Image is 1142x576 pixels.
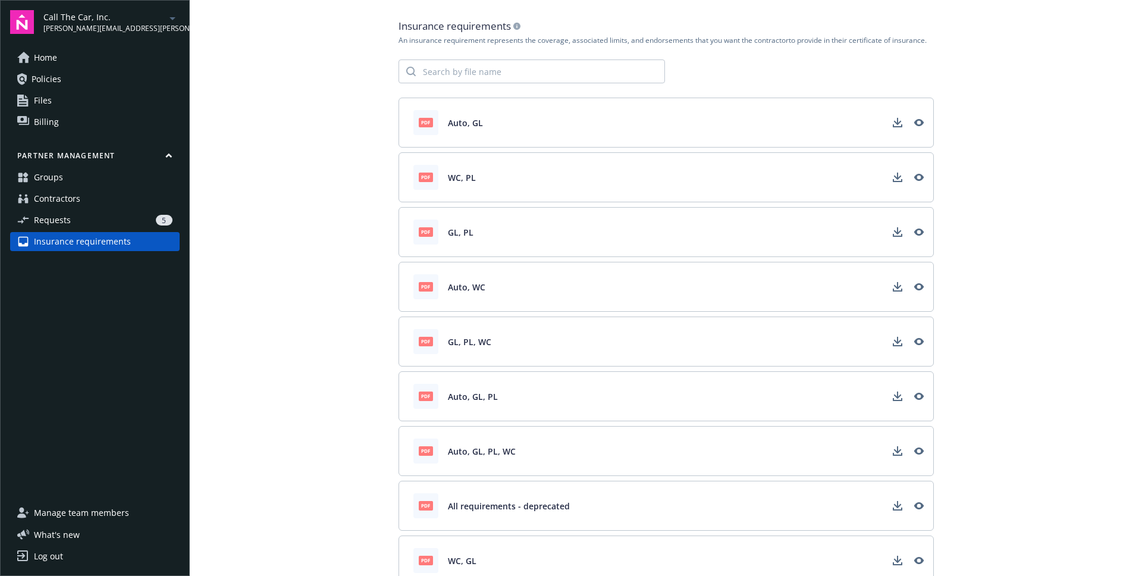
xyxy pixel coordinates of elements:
[10,70,180,89] a: Policies
[34,232,131,251] span: Insurance requirements
[43,23,165,34] span: [PERSON_NAME][EMAIL_ADDRESS][PERSON_NAME][DOMAIN_NAME]
[419,446,433,455] span: pdf
[909,496,928,515] a: View
[10,168,180,187] a: Groups
[10,528,99,541] button: What's new
[909,551,928,570] a: View
[165,11,180,25] a: arrowDropDown
[888,113,907,132] a: Download
[156,215,172,226] div: 5
[419,282,433,291] span: pdf
[34,91,52,110] span: Files
[888,496,907,515] a: Download
[34,112,59,132] span: Billing
[448,281,485,293] span: Auto, WC
[448,445,516,458] span: Auto, GL, PL, WC
[909,223,928,242] a: View
[419,501,433,510] span: pdf
[909,277,928,296] a: View
[419,392,433,400] span: pdf
[448,226,473,239] span: GL, PL
[448,117,483,129] span: Auto, GL
[909,387,928,406] a: View
[10,112,180,132] a: Billing
[34,503,129,522] span: Manage team members
[10,10,34,34] img: navigator-logo.svg
[10,503,180,522] a: Manage team members
[10,189,180,208] a: Contractors
[34,211,71,230] span: Requests
[34,48,57,67] span: Home
[34,547,63,566] div: Log out
[419,556,433,565] span: pdf
[909,442,928,461] a: View
[888,387,907,406] a: Download
[419,173,433,181] span: pdf
[448,171,476,184] span: WC, PL
[448,555,476,567] span: WC, GL
[888,168,907,187] a: Download
[448,336,491,348] span: GL, PL, WC
[416,60,664,83] input: Search by file name
[10,91,180,110] a: Files
[909,332,928,351] a: View
[419,118,433,127] span: pdf
[10,48,180,67] a: Home
[34,189,80,208] span: Contractors
[888,551,907,570] a: Download
[43,11,165,23] span: Call The Car, Inc.
[34,528,80,541] span: What ' s new
[888,277,907,296] a: Download
[43,10,180,34] button: Call The Car, Inc.[PERSON_NAME][EMAIL_ADDRESS][PERSON_NAME][DOMAIN_NAME]arrowDropDown
[32,70,61,89] span: Policies
[419,227,433,236] span: pdf
[406,67,416,76] svg: Search
[909,168,928,187] a: View
[34,168,63,187] span: Groups
[909,113,928,132] a: View
[10,211,180,230] a: Requests5
[399,19,934,33] div: Insurance requirements
[10,232,180,251] a: Insurance requirements
[10,151,180,165] button: Partner management
[888,332,907,351] a: Download
[448,390,498,403] span: Auto, GL, PL
[399,36,934,45] div: An insurance requirement represents the coverage, associated limits, and endorsements that you wa...
[888,442,907,461] a: Download
[888,223,907,242] a: Download
[419,337,433,346] span: pdf
[448,500,570,512] span: All requirements - deprecated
